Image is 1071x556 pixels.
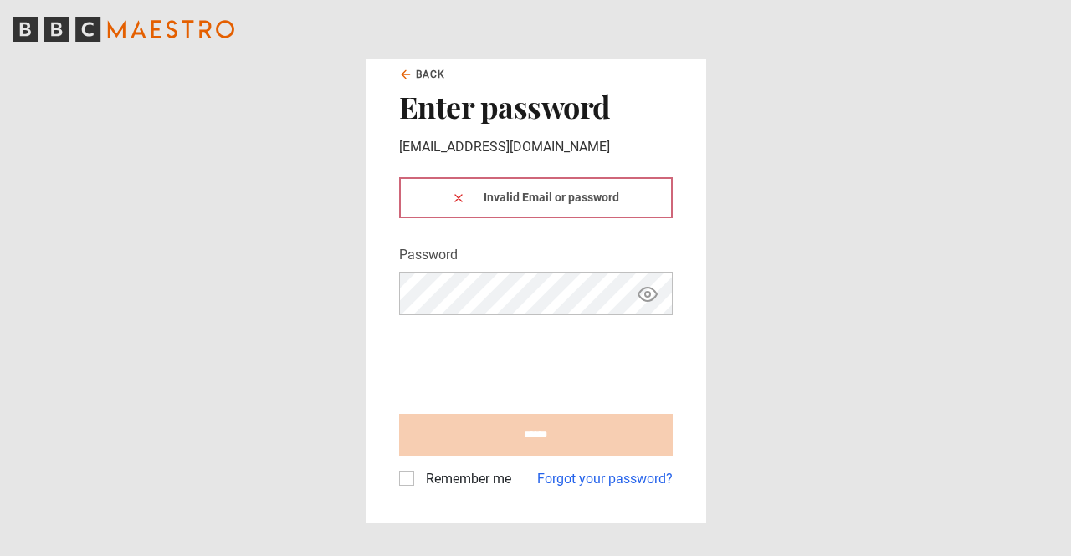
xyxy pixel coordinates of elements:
[399,67,446,82] a: Back
[399,177,673,218] div: Invalid Email or password
[399,137,673,157] p: [EMAIL_ADDRESS][DOMAIN_NAME]
[419,469,511,489] label: Remember me
[399,89,673,124] h2: Enter password
[399,329,653,394] iframe: reCAPTCHA
[399,245,458,265] label: Password
[13,17,234,42] svg: BBC Maestro
[537,469,673,489] a: Forgot your password?
[416,67,446,82] span: Back
[633,279,662,309] button: Show password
